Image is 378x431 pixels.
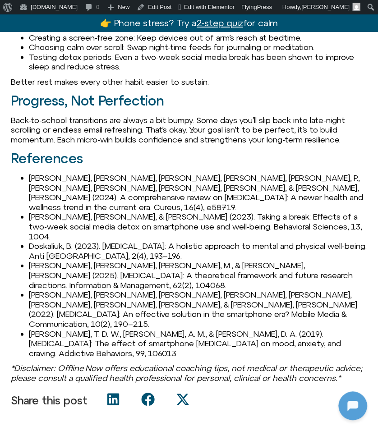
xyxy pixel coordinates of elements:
[29,329,367,358] li: [PERSON_NAME], T. D. W., [PERSON_NAME], A. M., & [PERSON_NAME], D. A. (2019). [MEDICAL_DATA]: The...
[11,363,362,383] em: *Disclaimer: Offline Now offers educational coaching tips, not medical or therapeutic advice; ple...
[29,42,367,52] li: Choosing calm over scroll: Swap night-time feeds for journaling or meditation.
[29,241,367,261] li: Doskaliuk, B. (2023). [MEDICAL_DATA]: A holistic approach to mental and physical well-being. Anti...
[97,390,131,409] div: Share on linkedin
[100,18,278,28] a: 👉 Phone stress? Try a2-step quizfor calm
[29,33,367,43] li: Creating a screen-free zone: Keep devices out of arm’s reach at bedtime.
[338,391,367,420] iframe: Botpress
[131,390,166,409] div: Share on facebook
[11,394,88,406] p: Share this post
[11,93,367,108] h2: Progress, Not Perfection
[29,261,367,290] li: [PERSON_NAME], [PERSON_NAME], [PERSON_NAME], M., & [PERSON_NAME], [PERSON_NAME] (2025). [MEDICAL_...
[29,52,367,72] li: Testing detox periods: Even a two-week social media break has been shown to improve sleep and red...
[11,115,367,145] p: Back-to-school transitions are always a bit bumpy. Some days you’ll slip back into late-night scr...
[166,390,201,409] div: Share on x-twitter
[29,212,367,241] li: [PERSON_NAME], [PERSON_NAME], & [PERSON_NAME] (2023). Taking a break: Effects of a two-week socia...
[11,151,367,166] h2: References
[301,4,350,10] span: [PERSON_NAME]
[11,77,367,87] p: Better rest makes every other habit easier to sustain.
[197,18,243,28] u: 2-step quiz
[29,173,367,212] li: [PERSON_NAME], [PERSON_NAME], [PERSON_NAME], [PERSON_NAME], [PERSON_NAME], P., [PERSON_NAME], [PE...
[29,290,367,329] li: [PERSON_NAME], [PERSON_NAME], [PERSON_NAME], [PERSON_NAME], [PERSON_NAME], [PERSON_NAME], [PERSON...
[184,4,235,10] span: Edit with Elementor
